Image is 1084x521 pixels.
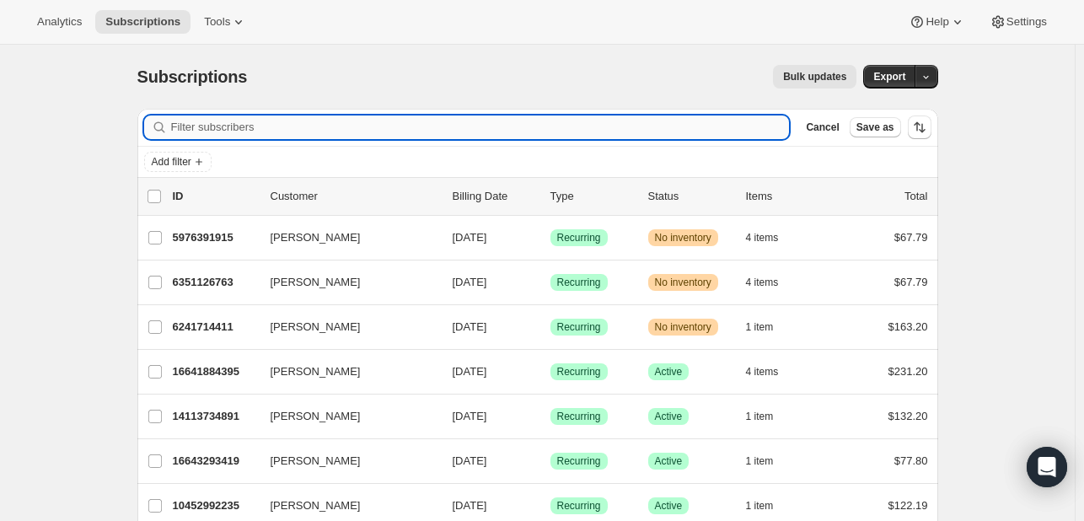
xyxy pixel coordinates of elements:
div: 5976391915[PERSON_NAME][DATE]SuccessRecurringWarningNo inventory4 items$67.79 [173,226,928,250]
button: Sort the results [908,115,931,139]
button: Help [899,10,975,34]
span: [DATE] [453,499,487,512]
p: 14113734891 [173,408,257,425]
span: Subscriptions [137,67,248,86]
span: Active [655,410,683,423]
button: Tools [194,10,257,34]
span: Save as [856,121,894,134]
p: 16643293419 [173,453,257,470]
button: Export [863,65,915,89]
span: Active [655,454,683,468]
span: Recurring [557,320,601,334]
span: Recurring [557,276,601,289]
button: Analytics [27,10,92,34]
div: Open Intercom Messenger [1027,447,1067,487]
p: Billing Date [453,188,537,205]
button: 4 items [746,226,797,250]
span: No inventory [655,231,711,244]
span: Settings [1006,15,1047,29]
span: No inventory [655,276,711,289]
p: Total [904,188,927,205]
p: Status [648,188,733,205]
button: [PERSON_NAME] [260,269,429,296]
p: ID [173,188,257,205]
span: Help [926,15,948,29]
span: Active [655,499,683,513]
span: 1 item [746,320,774,334]
span: Recurring [557,499,601,513]
div: IDCustomerBilling DateTypeStatusItemsTotal [173,188,928,205]
div: 16643293419[PERSON_NAME][DATE]SuccessRecurringSuccessActive1 item$77.80 [173,449,928,473]
span: [DATE] [453,410,487,422]
span: Recurring [557,454,601,468]
span: No inventory [655,320,711,334]
button: Save as [850,117,901,137]
span: $77.80 [894,454,928,467]
span: Recurring [557,410,601,423]
p: 16641884395 [173,363,257,380]
button: 4 items [746,360,797,384]
button: Cancel [799,117,845,137]
span: [PERSON_NAME] [271,497,361,514]
button: 1 item [746,494,792,518]
p: 6241714411 [173,319,257,336]
p: 6351126763 [173,274,257,291]
span: Cancel [806,121,839,134]
span: Export [873,70,905,83]
span: $132.20 [888,410,928,422]
span: Analytics [37,15,82,29]
button: [PERSON_NAME] [260,403,429,430]
button: [PERSON_NAME] [260,448,429,475]
span: [DATE] [453,365,487,378]
button: 1 item [746,315,792,339]
span: Bulk updates [783,70,846,83]
span: [PERSON_NAME] [271,229,361,246]
span: Recurring [557,231,601,244]
div: Type [550,188,635,205]
span: 1 item [746,410,774,423]
span: [PERSON_NAME] [271,319,361,336]
span: 4 items [746,231,779,244]
button: [PERSON_NAME] [260,314,429,341]
span: [DATE] [453,454,487,467]
span: $122.19 [888,499,928,512]
span: 4 items [746,365,779,379]
button: [PERSON_NAME] [260,224,429,251]
span: [DATE] [453,276,487,288]
span: [PERSON_NAME] [271,453,361,470]
button: [PERSON_NAME] [260,358,429,385]
span: [PERSON_NAME] [271,363,361,380]
button: Settings [979,10,1057,34]
span: $163.20 [888,320,928,333]
button: 1 item [746,449,792,473]
button: [PERSON_NAME] [260,492,429,519]
span: $67.79 [894,231,928,244]
div: Items [746,188,830,205]
span: [DATE] [453,231,487,244]
button: Subscriptions [95,10,191,34]
p: 10452992235 [173,497,257,514]
div: 14113734891[PERSON_NAME][DATE]SuccessRecurringSuccessActive1 item$132.20 [173,405,928,428]
span: $231.20 [888,365,928,378]
span: Subscriptions [105,15,180,29]
span: [DATE] [453,320,487,333]
button: 4 items [746,271,797,294]
button: 1 item [746,405,792,428]
span: Tools [204,15,230,29]
button: Add filter [144,152,212,172]
p: 5976391915 [173,229,257,246]
span: 1 item [746,454,774,468]
span: 4 items [746,276,779,289]
div: 16641884395[PERSON_NAME][DATE]SuccessRecurringSuccessActive4 items$231.20 [173,360,928,384]
button: Bulk updates [773,65,856,89]
div: 6351126763[PERSON_NAME][DATE]SuccessRecurringWarningNo inventory4 items$67.79 [173,271,928,294]
span: Active [655,365,683,379]
p: Customer [271,188,439,205]
span: 1 item [746,499,774,513]
span: $67.79 [894,276,928,288]
div: 6241714411[PERSON_NAME][DATE]SuccessRecurringWarningNo inventory1 item$163.20 [173,315,928,339]
span: [PERSON_NAME] [271,274,361,291]
div: 10452992235[PERSON_NAME][DATE]SuccessRecurringSuccessActive1 item$122.19 [173,494,928,518]
span: Add filter [152,155,191,169]
input: Filter subscribers [171,115,790,139]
